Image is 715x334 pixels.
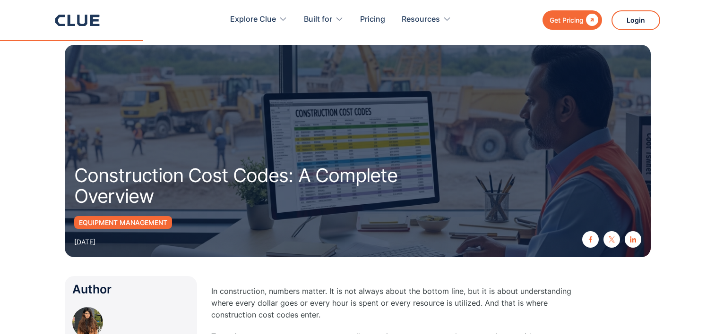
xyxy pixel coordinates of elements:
a: Equipment Management [74,216,172,229]
p: In construction, numbers matter. It is not always about the bottom line, but it is about understa... [211,285,589,321]
a: Pricing [360,5,385,34]
div: [DATE] [74,236,95,248]
div: Explore Clue [230,5,287,34]
img: twitter X icon [609,236,615,242]
img: linkedin icon [630,236,636,242]
a: Get Pricing [543,10,602,30]
div:  [584,14,598,26]
div: Explore Clue [230,5,276,34]
a: Login [612,10,660,30]
div: Author [72,284,190,295]
div: Get Pricing [550,14,584,26]
div: Built for [304,5,332,34]
h1: Construction Cost Codes: A Complete Overview [74,165,471,207]
div: Resources [402,5,451,34]
img: facebook icon [587,236,594,242]
div: Resources [402,5,440,34]
div: Built for [304,5,344,34]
